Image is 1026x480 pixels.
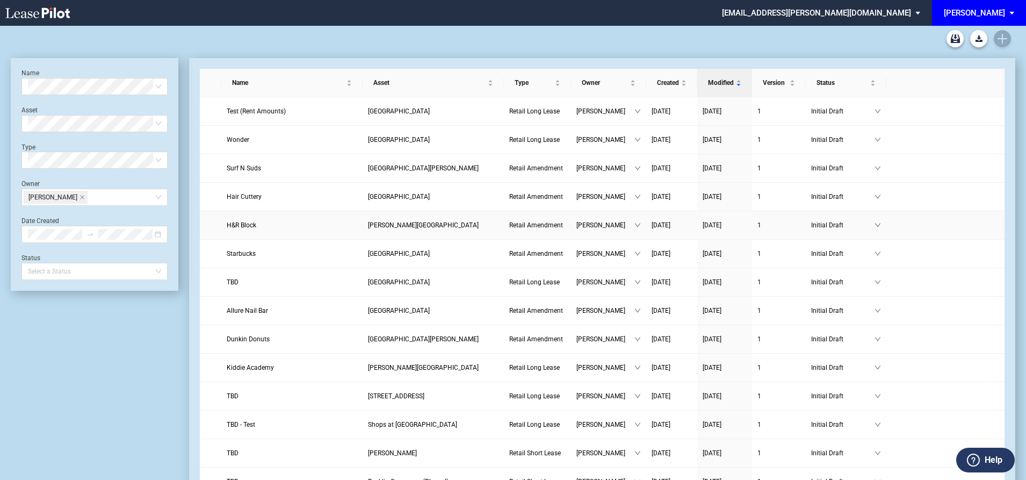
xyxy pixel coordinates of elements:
a: [DATE] [652,106,692,117]
a: Archive [946,30,964,47]
span: down [634,222,641,228]
a: [DATE] [703,134,747,145]
a: [GEOGRAPHIC_DATA] [368,106,498,117]
span: Van Dorn Plaza [368,221,479,229]
span: Dunkin Donuts [227,335,270,343]
span: Initial Draft [811,277,875,288]
span: down [634,336,641,342]
span: Owner [582,77,628,88]
a: [DATE] [703,248,747,259]
a: [DATE] [652,448,692,458]
a: [DATE] [703,362,747,373]
span: 1 [757,335,761,343]
span: Jon Blank [24,191,88,204]
label: Owner [21,180,40,188]
md-menu: Download Blank Form List [967,30,991,47]
a: Retail Amendment [509,334,566,345]
span: Initial Draft [811,419,875,430]
a: [GEOGRAPHIC_DATA] [368,134,498,145]
span: down [875,194,881,200]
label: Asset [21,106,38,114]
span: [DATE] [652,392,670,400]
span: Retail Amendment [509,307,563,314]
a: [GEOGRAPHIC_DATA][PERSON_NAME] [368,334,498,345]
span: [DATE] [703,136,721,144]
span: 1 [757,307,761,314]
a: Retail Amendment [509,163,566,174]
span: Retail Long Lease [509,108,560,115]
span: Initial Draft [811,448,875,458]
span: TBD [227,449,239,457]
span: 1 [757,364,761,371]
span: [DATE] [652,364,670,371]
span: 1 [757,164,761,172]
a: Kiddie Academy [227,362,358,373]
span: H&R Block [227,221,256,229]
span: Created [657,77,679,88]
div: [PERSON_NAME] [944,8,1005,18]
span: down [875,108,881,114]
span: down [875,336,881,342]
a: Retail Amendment [509,248,566,259]
span: [PERSON_NAME] [576,391,634,402]
a: Retail Short Lease [509,448,566,458]
a: H&R Block [227,220,358,231]
a: [PERSON_NAME][GEOGRAPHIC_DATA] [368,362,498,373]
span: Burtonsville Crossing [368,278,430,286]
span: [PERSON_NAME] [576,448,634,458]
label: Status [21,254,40,262]
span: Starbucks [227,250,256,257]
a: [PERSON_NAME][GEOGRAPHIC_DATA] [368,220,498,231]
a: [STREET_ADDRESS] [368,391,498,402]
a: 1 [757,134,800,145]
a: TBD [227,391,358,402]
span: down [634,307,641,314]
span: [DATE] [703,108,721,115]
a: Shops at [GEOGRAPHIC_DATA] [368,419,498,430]
span: 1 [757,278,761,286]
span: [PERSON_NAME] [576,134,634,145]
span: down [634,421,641,428]
a: [DATE] [652,191,692,202]
span: Initial Draft [811,305,875,316]
span: [PERSON_NAME] [576,220,634,231]
a: [DATE] [703,419,747,430]
span: Cabin John Village [368,335,479,343]
span: Retail Amendment [509,221,563,229]
a: [DATE] [703,220,747,231]
label: Name [21,69,39,77]
span: swap-right [86,231,94,238]
span: Hunters Woods Village Center [368,164,479,172]
span: [PERSON_NAME] [576,305,634,316]
span: down [634,364,641,371]
span: Initial Draft [811,134,875,145]
a: Starbucks [227,248,358,259]
span: down [875,307,881,314]
a: [DATE] [652,163,692,174]
span: Arundel Village [368,193,430,200]
span: [DATE] [703,364,721,371]
span: 1 [757,392,761,400]
span: Neelsville Village Center [368,250,430,257]
span: Initial Draft [811,362,875,373]
a: 1 [757,220,800,231]
th: Version [752,69,806,97]
a: Retail Amendment [509,220,566,231]
a: 1 [757,362,800,373]
a: [DATE] [652,362,692,373]
a: [DATE] [652,277,692,288]
a: Retail Long Lease [509,134,566,145]
a: Retail Long Lease [509,277,566,288]
span: [DATE] [652,335,670,343]
a: [DATE] [703,191,747,202]
button: Download Blank Form [970,30,987,47]
a: 1 [757,163,800,174]
span: [PERSON_NAME] [576,277,634,288]
span: Retail Short Lease [509,449,561,457]
span: [DATE] [652,136,670,144]
span: 1 [757,108,761,115]
span: [DATE] [703,278,721,286]
a: Test (Rent Amounts) [227,106,358,117]
th: Name [221,69,363,97]
span: Kiddie Academy [227,364,274,371]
